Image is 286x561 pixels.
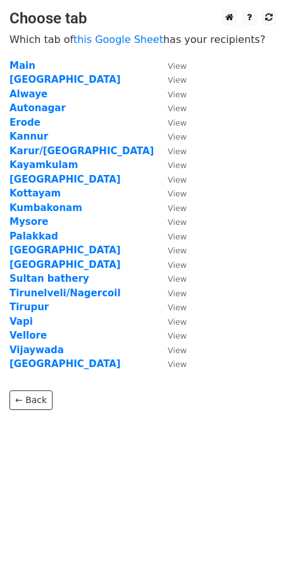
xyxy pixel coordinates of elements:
[168,175,187,184] small: View
[155,287,187,299] a: View
[155,159,187,171] a: View
[168,246,187,255] small: View
[168,203,187,213] small: View
[9,287,121,299] a: Tirunelveli/Nagercoil
[155,273,187,284] a: View
[9,358,121,370] a: [GEOGRAPHIC_DATA]
[155,74,187,85] a: View
[9,33,277,46] p: Which tab of has your recipients?
[168,104,187,113] small: View
[9,330,47,341] a: Vellore
[9,117,40,128] a: Erode
[155,88,187,100] a: View
[168,147,187,156] small: View
[9,88,47,100] a: Alwaye
[155,231,187,242] a: View
[155,102,187,114] a: View
[168,118,187,128] small: View
[9,216,49,227] a: Mysore
[168,132,187,142] small: View
[168,359,187,369] small: View
[155,344,187,356] a: View
[168,75,187,85] small: View
[155,117,187,128] a: View
[168,260,187,270] small: View
[155,301,187,313] a: View
[155,358,187,370] a: View
[168,303,187,312] small: View
[168,331,187,341] small: View
[168,61,187,71] small: View
[168,289,187,298] small: View
[9,301,49,313] a: Tirupur
[155,244,187,256] a: View
[9,74,121,85] a: [GEOGRAPHIC_DATA]
[168,90,187,99] small: View
[9,231,58,242] a: Palakkad
[155,259,187,270] a: View
[168,274,187,284] small: View
[155,316,187,327] a: View
[9,390,53,410] a: ← Back
[9,244,121,256] a: [GEOGRAPHIC_DATA]
[155,216,187,227] a: View
[168,189,187,198] small: View
[9,145,154,157] a: Karur/[GEOGRAPHIC_DATA]
[168,346,187,355] small: View
[168,160,187,170] small: View
[155,330,187,341] a: View
[9,102,66,114] a: Autonagar
[9,159,78,171] a: Kayamkulam
[9,9,277,28] h3: Choose tab
[168,317,187,327] small: View
[155,174,187,185] a: View
[9,131,48,142] a: Kannur
[9,259,121,270] a: [GEOGRAPHIC_DATA]
[9,174,121,185] a: [GEOGRAPHIC_DATA]
[168,232,187,241] small: View
[155,131,187,142] a: View
[155,188,187,199] a: View
[155,60,187,71] a: View
[155,202,187,214] a: View
[9,273,89,284] a: Sultan bathery
[9,188,61,199] a: Kottayam
[9,344,64,356] a: Vijaywada
[73,33,163,45] a: this Google Sheet
[9,316,33,327] a: Vapi
[168,217,187,227] small: View
[9,60,35,71] a: Main
[155,145,187,157] a: View
[9,202,82,214] a: Kumbakonam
